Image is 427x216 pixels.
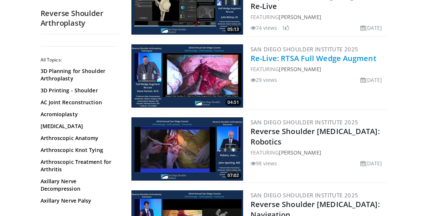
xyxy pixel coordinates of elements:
a: Arthroscopic Treatment for Arthritis [41,158,115,173]
a: San Diego Shoulder Institute 2025 [251,118,359,126]
li: 98 views [251,159,277,167]
h2: Reverse Shoulder Arthroplasty [41,9,119,28]
a: San Diego Shoulder Institute 2025 [251,45,359,53]
li: [DATE] [360,159,382,167]
a: Arthroscopic Anatomy [41,134,115,142]
div: FEATURING [251,149,385,156]
a: 04:51 [131,44,243,108]
a: Reverse Shoulder [MEDICAL_DATA]: Robotics [251,126,380,147]
a: Re-Live: RTSA Full Wedge Augment [251,53,376,63]
a: 3D Printing - Shoulder [41,87,115,94]
a: 3D Planning for Shoulder Arthroplasty [41,67,115,82]
li: [DATE] [360,76,382,84]
a: [MEDICAL_DATA] [41,123,115,130]
a: [PERSON_NAME] [279,66,321,73]
span: 07:02 [225,172,241,179]
a: [PERSON_NAME] [279,13,321,20]
span: 04:51 [225,99,241,106]
img: 49a5e7b4-a92a-4aaa-9c43-6c2895b6e13a.300x170_q85_crop-smart_upscale.jpg [131,44,243,108]
a: San Diego Shoulder Institute 2025 [251,191,359,199]
a: [PERSON_NAME] [279,149,321,156]
span: 05:13 [225,26,241,33]
li: 1 [282,24,289,32]
a: Axillary Nerve Palsy [41,197,115,204]
img: 43808b3e-9fd9-493c-b542-3136e7fb7b40.300x170_q85_crop-smart_upscale.jpg [131,117,243,181]
a: Axillary Nerve Decompression [41,178,115,193]
a: 07:02 [131,117,243,181]
a: AC Joint Reconstruction [41,99,115,106]
div: FEATURING [251,65,385,73]
a: Acromioplasty [41,111,115,118]
li: [DATE] [360,24,382,32]
h2: All Topics: [41,57,117,63]
li: 29 views [251,76,277,84]
div: FEATURING [251,13,385,21]
a: Arthroscopic Knot Tying [41,146,115,154]
li: 74 views [251,24,277,32]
